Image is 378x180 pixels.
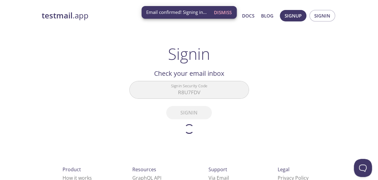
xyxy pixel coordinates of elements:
button: Signup [280,10,306,21]
h1: Signin [168,45,210,63]
span: Resources [132,166,156,173]
span: Product [63,166,81,173]
h2: Check your email inbox [129,68,249,79]
span: Dismiss [214,8,232,16]
strong: testmail [42,10,73,21]
button: Signin [309,10,335,21]
span: Support [208,166,227,173]
iframe: Help Scout Beacon - Open [354,159,372,177]
span: Legal [278,166,289,173]
a: testmail.app [42,11,184,21]
span: Signup [285,12,302,20]
span: Email confirmed! Signing in... [146,9,207,15]
a: Docs [242,12,254,20]
span: Signin [314,12,330,20]
a: Blog [261,12,273,20]
button: Dismiss [212,7,234,18]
